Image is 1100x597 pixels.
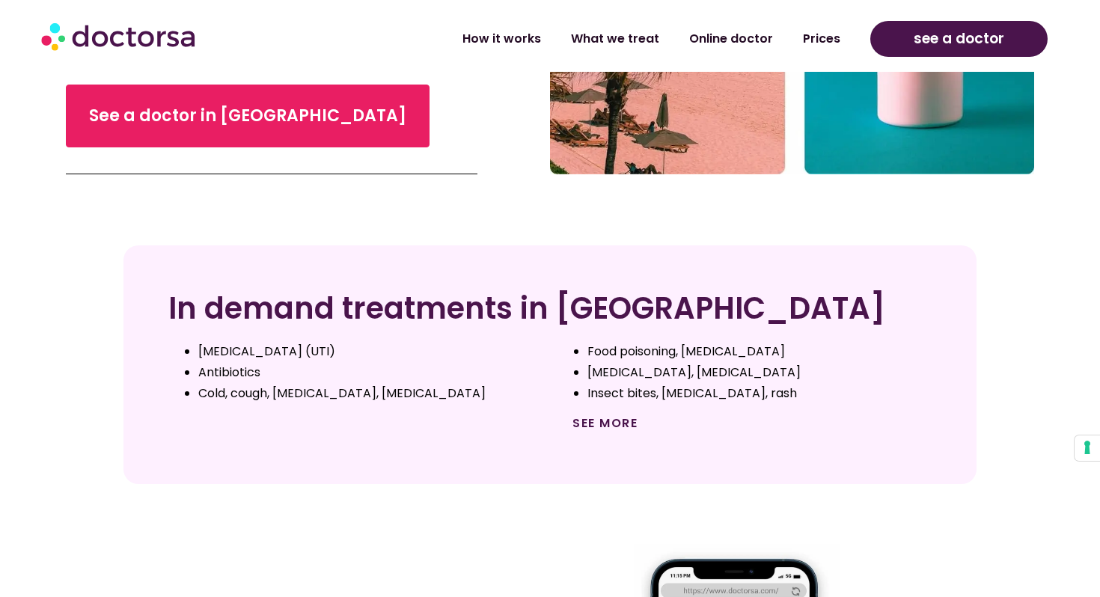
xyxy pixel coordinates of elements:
span: see a doctor [914,27,1004,51]
li: Antibiotics [198,362,543,383]
a: Online doctor [674,22,788,56]
li: Cold, cough, [MEDICAL_DATA], [MEDICAL_DATA] [198,383,543,404]
span: See a doctor in [GEOGRAPHIC_DATA] [89,104,406,128]
li: [MEDICAL_DATA], [MEDICAL_DATA] [587,362,932,383]
a: See more [572,414,638,432]
a: Prices [788,22,855,56]
button: Your consent preferences for tracking technologies [1075,435,1100,461]
nav: Menu [291,22,855,56]
a: See a doctor in [GEOGRAPHIC_DATA] [66,85,430,147]
li: Insect bites, [MEDICAL_DATA], rash [587,383,932,404]
a: see a doctor [870,21,1048,57]
h2: In demand treatments in [GEOGRAPHIC_DATA] [168,290,932,326]
a: What we treat [556,22,674,56]
li: [MEDICAL_DATA] (UTI) [198,341,543,362]
a: How it works [447,22,556,56]
li: Food poisoning, [MEDICAL_DATA] [587,341,932,362]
